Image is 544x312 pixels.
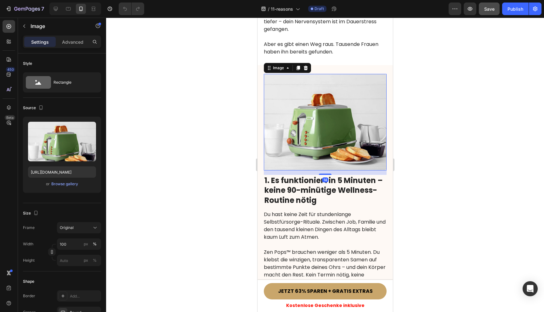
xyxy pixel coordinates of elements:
[258,18,393,312] iframe: Design area
[84,241,88,247] div: px
[91,240,99,248] button: px
[28,122,96,161] img: preview-image
[507,6,523,12] div: Publish
[41,5,44,13] p: 7
[60,225,74,231] span: Original
[268,6,269,12] span: /
[93,258,97,263] div: %
[23,209,40,218] div: Size
[119,3,144,15] div: Undo/Redo
[23,225,35,231] label: Frame
[502,3,529,15] button: Publish
[70,293,99,299] div: Add...
[23,279,34,284] div: Shape
[23,258,35,263] label: Height
[57,238,101,250] input: px%
[31,22,84,30] p: Image
[23,241,33,247] label: Width
[3,3,47,15] button: 7
[82,240,90,248] button: %
[314,6,324,12] span: Draft
[82,257,90,264] button: %
[28,166,96,178] input: https://example.com/image.jpg
[484,6,495,12] span: Save
[23,293,35,299] div: Border
[271,6,293,12] span: 11-reasons
[91,257,99,264] button: px
[31,39,49,45] p: Settings
[57,255,101,266] input: px%
[57,222,101,233] button: Original
[54,75,92,90] div: Rectangle
[6,67,15,72] div: 450
[84,258,88,263] div: px
[46,180,50,188] span: or
[62,39,83,45] p: Advanced
[23,104,45,112] div: Source
[523,281,538,296] div: Open Intercom Messenger
[5,115,15,120] div: Beta
[479,3,500,15] button: Save
[23,61,32,66] div: Style
[51,181,78,187] button: Browse gallery
[93,241,97,247] div: %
